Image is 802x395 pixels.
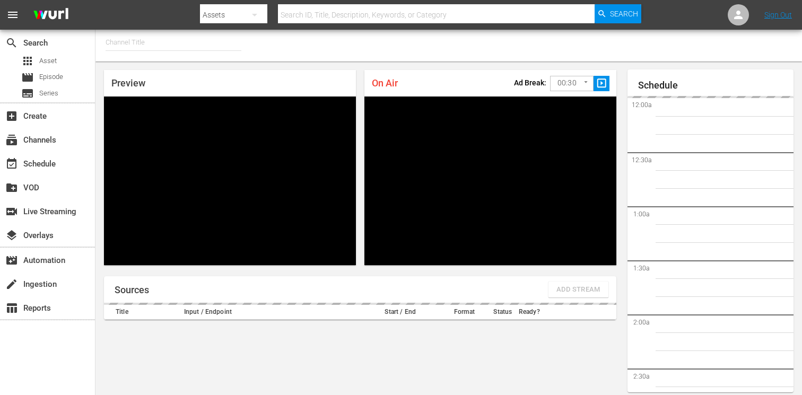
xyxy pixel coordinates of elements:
span: Series [21,87,34,100]
th: Input / Endpoint [181,305,362,320]
span: Schedule [5,157,18,170]
span: slideshow_sharp [596,77,608,90]
h1: Sources [115,285,149,295]
span: Search [5,37,18,49]
th: Start / End [362,305,439,320]
span: Live Streaming [5,205,18,218]
span: Asset [21,55,34,67]
span: Channels [5,134,18,146]
span: Overlays [5,229,18,242]
span: Series [39,88,58,99]
span: Asset [39,56,57,66]
th: Format [439,305,490,320]
th: Status [490,305,516,320]
th: Ready? [516,305,543,320]
span: Create [5,110,18,122]
span: Reports [5,302,18,314]
span: VOD [5,181,18,194]
button: Search [595,4,641,23]
span: Ingestion [5,278,18,291]
th: Title [104,305,181,320]
span: Episode [39,72,63,82]
span: Search [610,4,638,23]
span: Episode [21,71,34,84]
span: Automation [5,254,18,267]
span: On Air [372,77,398,89]
span: menu [6,8,19,21]
h1: Schedule [638,80,794,91]
p: Ad Break: [514,78,546,87]
img: ans4CAIJ8jUAAAAAAAAAAAAAAAAAAAAAAAAgQb4GAAAAAAAAAAAAAAAAAAAAAAAAJMjXAAAAAAAAAAAAAAAAAAAAAAAAgAT5G... [25,3,76,28]
a: Sign Out [764,11,792,19]
div: Video Player [364,96,616,265]
div: 00:30 [550,73,594,93]
span: Preview [111,77,145,89]
div: Video Player [104,96,356,265]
